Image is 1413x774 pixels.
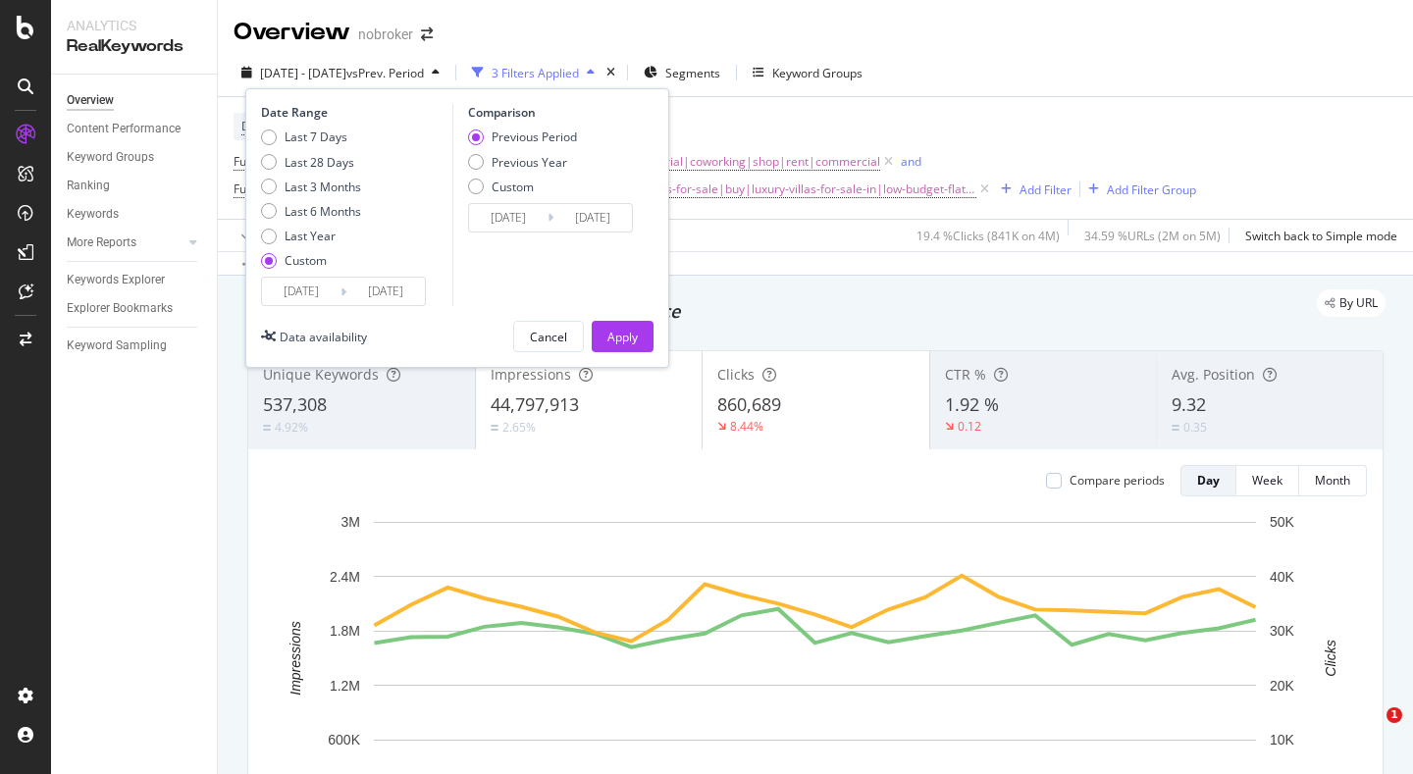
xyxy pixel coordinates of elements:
[502,419,536,436] div: 2.65%
[491,365,571,384] span: Impressions
[1323,640,1338,676] text: Clicks
[275,419,308,436] div: 4.92%
[492,154,567,171] div: Previous Year
[469,204,548,232] input: Start Date
[468,179,577,195] div: Custom
[261,252,361,269] div: Custom
[745,57,870,88] button: Keyword Groups
[67,270,165,290] div: Keywords Explorer
[1245,228,1397,244] div: Switch back to Simple mode
[67,204,119,225] div: Keywords
[330,569,360,585] text: 2.4M
[285,228,336,244] div: Last Year
[234,181,277,197] span: Full URL
[67,335,167,356] div: Keyword Sampling
[234,153,277,170] span: Full URL
[1107,181,1196,198] div: Add Filter Group
[916,228,1060,244] div: 19.4 % Clicks ( 841K on 4M )
[1317,289,1386,317] div: legacy label
[665,65,720,81] span: Segments
[67,335,203,356] a: Keyword Sampling
[67,232,136,253] div: More Reports
[330,678,360,694] text: 1.2M
[234,16,350,49] div: Overview
[261,203,361,220] div: Last 6 Months
[341,514,360,530] text: 3M
[464,57,602,88] button: 3 Filters Applied
[1270,678,1295,694] text: 20K
[280,329,367,345] div: Data availability
[730,418,763,435] div: 8.44%
[1172,365,1255,384] span: Avg. Position
[1183,419,1207,436] div: 0.35
[67,298,203,319] a: Explorer Bookmarks
[1346,707,1393,754] iframe: Intercom live chat
[945,392,999,416] span: 1.92 %
[67,298,173,319] div: Explorer Bookmarks
[67,35,201,58] div: RealKeywords
[262,278,340,305] input: Start Date
[261,179,361,195] div: Last 3 Months
[67,204,203,225] a: Keywords
[1315,472,1350,489] div: Month
[260,65,346,81] span: [DATE] - [DATE]
[1172,425,1179,431] img: Equal
[261,104,447,121] div: Date Range
[1180,465,1236,496] button: Day
[1339,297,1378,309] span: By URL
[234,57,447,88] button: [DATE] - [DATE]vsPrev. Period
[1270,732,1295,748] text: 10K
[1237,220,1397,251] button: Switch back to Simple mode
[67,16,201,35] div: Analytics
[1270,569,1295,585] text: 40K
[263,425,271,431] img: Equal
[1270,623,1295,639] text: 30K
[1236,465,1299,496] button: Week
[285,154,354,171] div: Last 28 Days
[330,623,360,639] text: 1.8M
[1172,392,1206,416] span: 9.32
[358,25,413,44] div: nobroker
[717,365,755,384] span: Clicks
[1070,472,1165,489] div: Compare periods
[261,154,361,171] div: Last 28 Days
[263,392,327,416] span: 537,308
[1270,514,1295,530] text: 50K
[67,119,181,139] div: Content Performance
[285,252,327,269] div: Custom
[285,203,361,220] div: Last 6 Months
[901,153,921,170] div: and
[421,27,433,41] div: arrow-right-arrow-left
[491,425,498,431] img: Equal
[285,129,347,145] div: Last 7 Days
[261,129,361,145] div: Last 7 Days
[1387,707,1402,723] span: 1
[901,152,921,171] button: and
[67,232,183,253] a: More Reports
[241,118,279,134] span: Device
[67,147,154,168] div: Keyword Groups
[492,65,579,81] div: 3 Filters Applied
[1080,178,1196,201] button: Add Filter Group
[263,365,379,384] span: Unique Keywords
[1084,228,1221,244] div: 34.59 % URLs ( 2M on 5M )
[513,321,584,352] button: Cancel
[945,365,986,384] span: CTR %
[602,63,619,82] div: times
[592,321,654,352] button: Apply
[1197,472,1220,489] div: Day
[993,178,1072,201] button: Add Filter
[285,179,361,195] div: Last 3 Months
[234,220,290,251] button: Apply
[67,147,203,168] a: Keyword Groups
[491,392,579,416] span: 44,797,913
[67,90,114,111] div: Overview
[492,129,577,145] div: Previous Period
[67,176,203,196] a: Ranking
[261,228,361,244] div: Last Year
[468,104,639,121] div: Comparison
[67,119,203,139] a: Content Performance
[67,270,203,290] a: Keywords Explorer
[468,129,577,145] div: Previous Period
[958,418,981,435] div: 0.12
